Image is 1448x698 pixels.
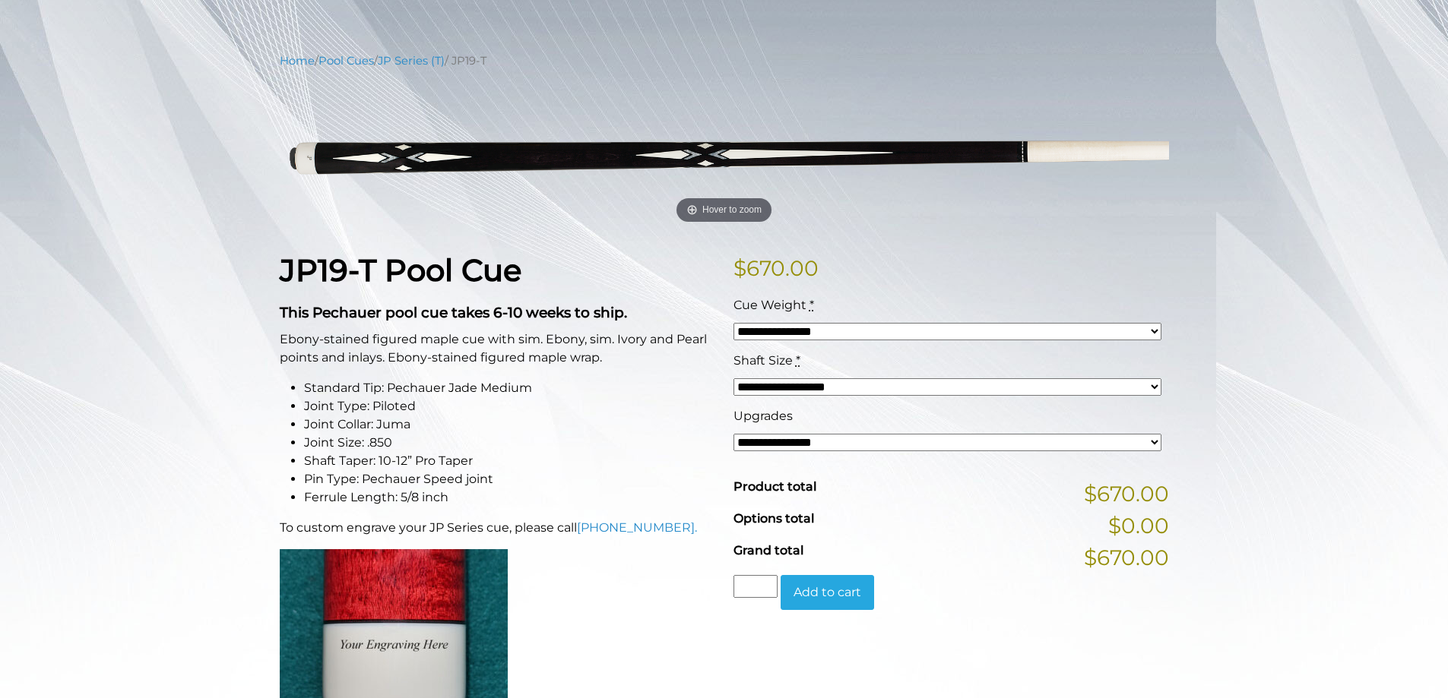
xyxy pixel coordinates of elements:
[304,470,715,488] li: Pin Type: Pechauer Speed joint
[280,52,1169,69] nav: Breadcrumb
[280,304,627,321] strong: This Pechauer pool cue takes 6-10 weeks to ship.
[1108,510,1169,542] span: $0.00
[280,81,1169,229] a: Hover to zoom
[1084,478,1169,510] span: $670.00
[734,298,806,312] span: Cue Weight
[304,488,715,507] li: Ferrule Length: 5/8 inch
[280,54,315,68] a: Home
[734,353,793,368] span: Shaft Size
[304,434,715,452] li: Joint Size: .850
[810,298,814,312] abbr: required
[318,54,374,68] a: Pool Cues
[280,519,715,537] p: To custom engrave your JP Series cue, please call
[304,452,715,470] li: Shaft Taper: 10-12” Pro Taper
[1084,542,1169,573] span: $670.00
[734,511,814,526] span: Options total
[280,81,1169,229] img: jp19-T.png
[280,330,715,367] p: Ebony-stained figured maple cue with sim. Ebony, sim. Ivory and Pearl points and inlays. Ebony-st...
[304,397,715,415] li: Joint Type: Piloted
[734,543,803,557] span: Grand total
[577,520,697,535] a: [PHONE_NUMBER].
[280,251,521,289] strong: JP19-T Pool Cue
[304,379,715,397] li: Standard Tip: Pechauer Jade Medium
[304,415,715,434] li: Joint Collar: Juma
[734,255,746,281] span: $
[734,575,778,598] input: Product quantity
[781,575,874,610] button: Add to cart
[734,409,793,423] span: Upgrades
[734,479,816,494] span: Product total
[796,353,800,368] abbr: required
[734,255,819,281] bdi: 670.00
[378,54,445,68] a: JP Series (T)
